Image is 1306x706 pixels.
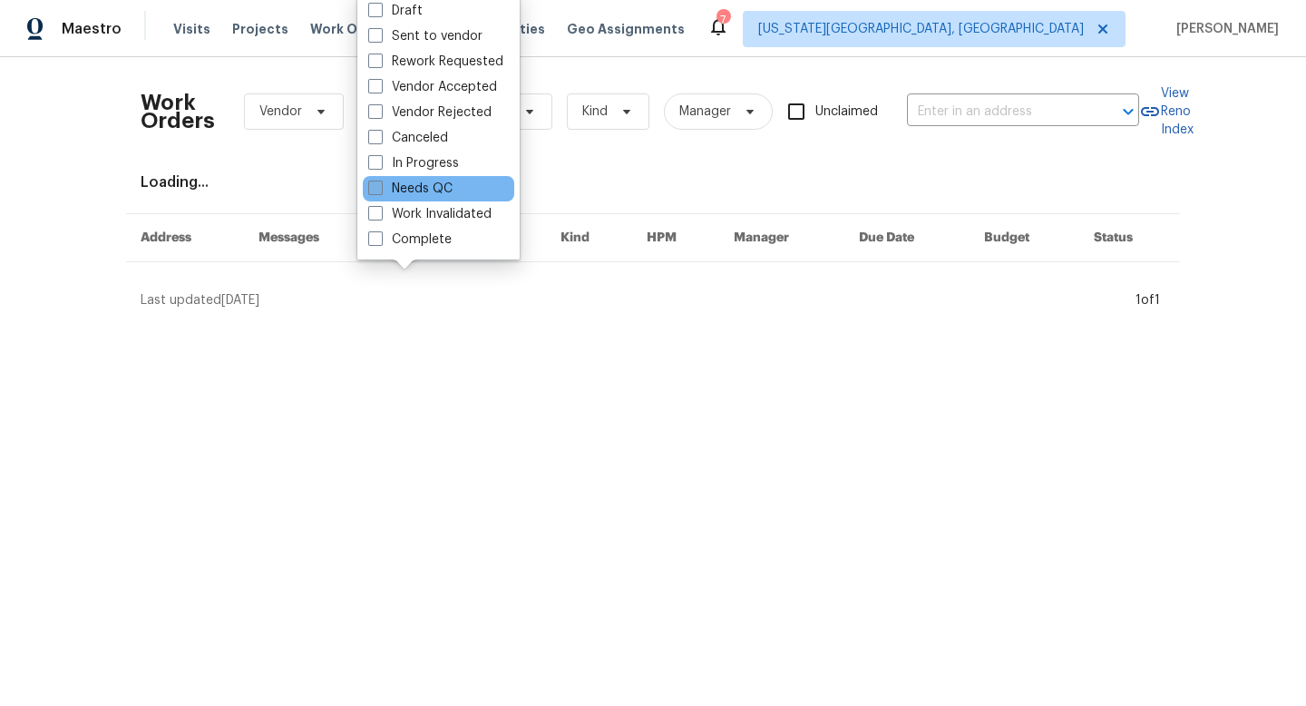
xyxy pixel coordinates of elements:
[679,103,731,121] span: Manager
[368,129,448,147] label: Canceled
[259,103,302,121] span: Vendor
[567,20,685,38] span: Geo Assignments
[758,20,1084,38] span: [US_STATE][GEOGRAPHIC_DATA], [GEOGRAPHIC_DATA]
[368,180,453,198] label: Needs QC
[716,11,729,29] div: 7
[173,20,210,38] span: Visits
[368,205,492,223] label: Work Invalidated
[62,20,122,38] span: Maestro
[582,103,608,121] span: Kind
[310,20,393,38] span: Work Orders
[632,214,719,262] th: HPM
[1139,84,1194,139] a: View Reno Index
[1079,214,1180,262] th: Status
[368,78,497,96] label: Vendor Accepted
[1169,20,1279,38] span: [PERSON_NAME]
[221,294,259,307] span: [DATE]
[1135,291,1160,309] div: 1 of 1
[815,103,878,122] span: Unclaimed
[844,214,970,262] th: Due Date
[907,98,1088,126] input: Enter in an address
[1116,99,1141,124] button: Open
[970,214,1079,262] th: Budget
[141,173,1165,191] div: Loading...
[368,2,423,20] label: Draft
[546,214,632,262] th: Kind
[141,93,215,130] h2: Work Orders
[368,154,459,172] label: In Progress
[232,20,288,38] span: Projects
[368,27,482,45] label: Sent to vendor
[244,214,377,262] th: Messages
[368,230,452,249] label: Complete
[368,53,503,71] label: Rework Requested
[141,291,1130,309] div: Last updated
[719,214,844,262] th: Manager
[368,103,492,122] label: Vendor Rejected
[126,214,244,262] th: Address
